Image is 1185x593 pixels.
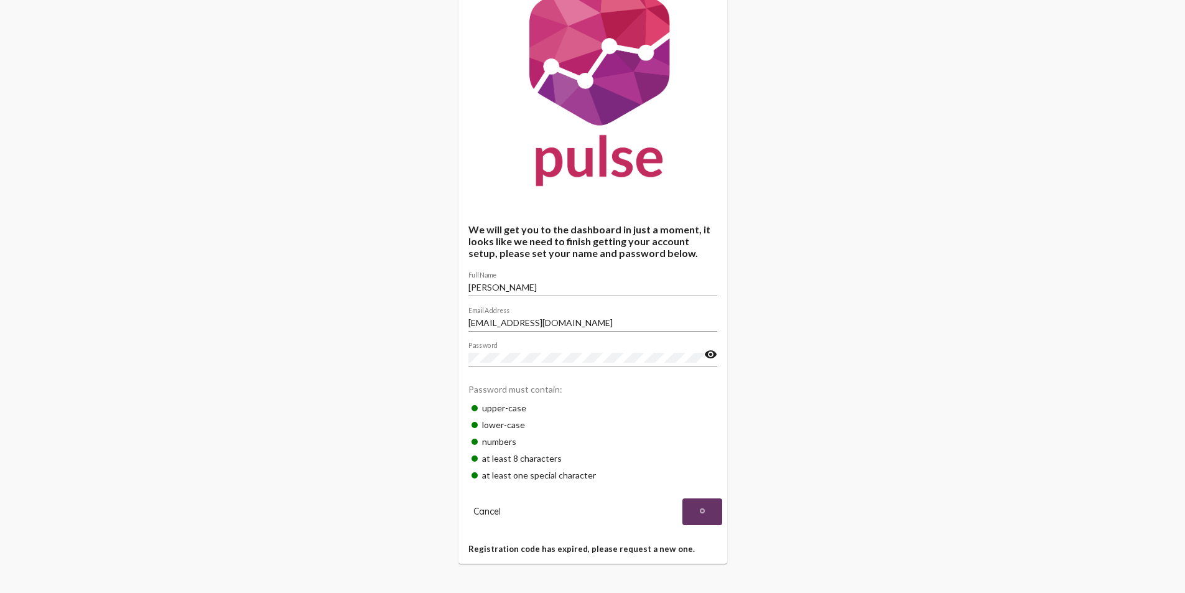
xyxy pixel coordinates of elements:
div: lower-case [468,416,717,433]
h4: We will get you to the dashboard in just a moment, it looks like we need to finish getting your a... [468,223,717,259]
div: Password must contain: [468,378,717,399]
div: at least 8 characters [468,450,717,467]
div: at least one special character [468,467,717,483]
h5: Registration code has expired, please request a new one. [468,544,717,554]
div: upper-case [468,399,717,416]
mat-icon: visibility [704,347,717,362]
div: numbers [468,433,717,450]
button: Cancel [463,498,511,525]
span: Cancel [473,506,501,517]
